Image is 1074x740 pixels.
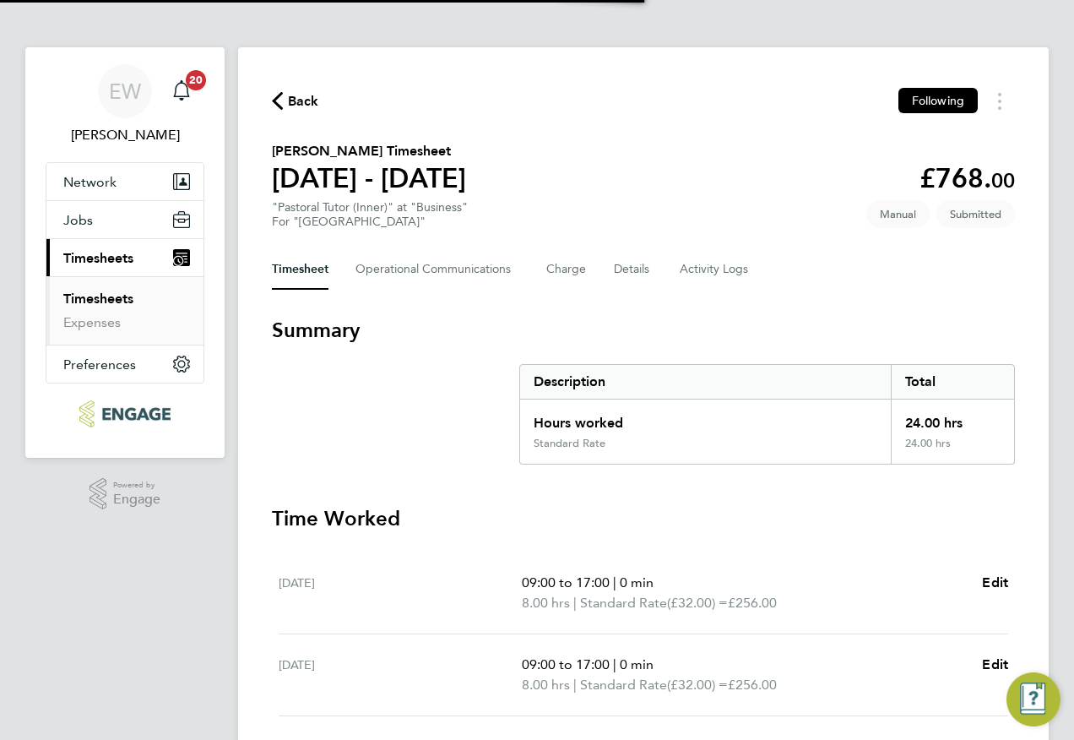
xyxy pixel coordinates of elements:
span: 8.00 hrs [522,677,570,693]
button: Timesheet [272,249,328,290]
div: 24.00 hrs [891,437,1014,464]
a: EW[PERSON_NAME] [46,64,204,145]
button: Operational Communications [355,249,519,290]
span: Following [912,93,964,108]
span: Emma Wood [46,125,204,145]
span: £256.00 [728,677,777,693]
span: Edit [982,656,1008,672]
div: Total [891,365,1014,399]
span: Standard Rate [580,593,667,613]
a: Edit [982,573,1008,593]
span: | [573,595,577,611]
span: £256.00 [728,595,777,611]
span: 8.00 hrs [522,595,570,611]
button: Timesheets [46,239,203,276]
span: Back [288,91,319,112]
span: Preferences [63,356,136,373]
h3: Time Worked [272,505,1015,532]
nav: Main navigation [25,47,225,458]
button: Jobs [46,201,203,238]
button: Back [272,90,319,112]
span: 20 [186,70,206,90]
span: Engage [113,492,160,507]
span: 09:00 to 17:00 [522,656,610,672]
span: (£32.00) = [667,677,728,693]
span: Standard Rate [580,675,667,695]
span: EW [109,80,141,102]
button: Engage Resource Center [1006,672,1060,726]
button: Following [898,88,978,113]
button: Timesheets Menu [984,88,1015,114]
span: Edit [982,574,1008,590]
span: This timesheet is Submitted. [936,200,1015,228]
h2: [PERSON_NAME] Timesheet [272,141,466,161]
div: Hours worked [520,400,891,437]
button: Preferences [46,346,203,383]
span: Network [63,174,117,190]
a: Expenses [63,314,121,330]
span: (£32.00) = [667,595,728,611]
div: Description [520,365,891,399]
a: Timesheets [63,291,133,307]
div: For "[GEOGRAPHIC_DATA]" [272,215,468,229]
span: Powered by [113,478,160,492]
span: 0 min [620,656,654,672]
span: | [613,574,616,590]
span: 0 min [620,574,654,590]
a: Go to home page [46,400,204,427]
button: Details [614,249,653,290]
a: Edit [982,655,1008,675]
div: [DATE] [279,655,522,695]
div: [DATE] [279,573,522,613]
div: "Pastoral Tutor (Inner)" at "Business" [272,200,468,229]
app-decimal: £768. [919,162,1015,194]
span: This timesheet was manually created. [866,200,930,228]
span: 09:00 to 17:00 [522,574,610,590]
a: 20 [165,64,198,118]
a: Powered byEngage [89,478,161,510]
h3: Summary [272,317,1015,344]
div: Timesheets [46,276,203,345]
span: | [573,677,577,693]
div: Standard Rate [534,437,605,450]
span: Timesheets [63,250,133,266]
h1: [DATE] - [DATE] [272,161,466,195]
span: Jobs [63,212,93,228]
img: ncclondon-logo-retina.png [79,400,170,427]
span: | [613,656,616,672]
div: 24.00 hrs [891,400,1014,437]
button: Charge [546,249,587,290]
div: Summary [519,364,1015,465]
button: Activity Logs [680,249,751,290]
button: Network [46,163,203,200]
span: 00 [991,168,1015,193]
